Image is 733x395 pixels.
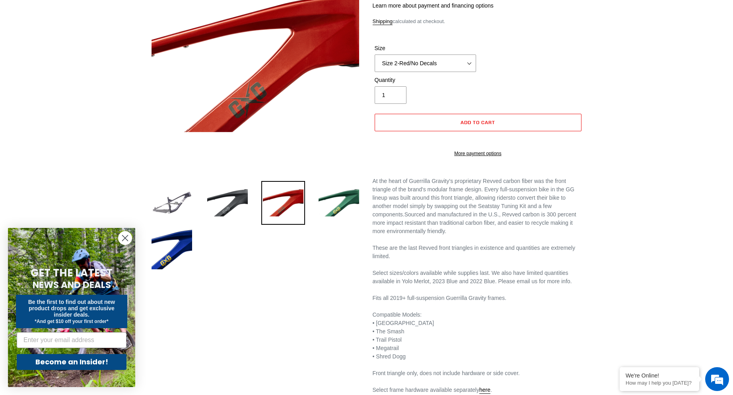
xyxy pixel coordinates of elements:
[373,386,583,394] div: Select frame hardware available separately .
[461,119,495,125] span: Add to cart
[261,181,305,225] img: Load image into Gallery viewer, Guerrilla Gravity Revved Modular Front Triangle
[626,380,693,386] p: How may I help you today?
[373,327,583,336] div: • The Smash
[375,76,476,84] label: Quantity
[206,181,249,225] img: Load image into Gallery viewer, Guerrilla Gravity Revved Modular Front Triangle
[373,2,494,9] a: Learn more about payment and financing options
[375,150,581,157] a: More payment options
[373,244,583,261] div: These are the last Revved front triangles in existence and quantities are extremely limited.
[373,269,583,286] div: Select sizes/colors available while supplies last. We also have limited quantities available in Y...
[28,299,115,318] span: Be the first to find out about new product drops and get exclusive insider deals.
[373,344,583,352] div: • Megatrail
[373,352,583,361] div: • Shred Dogg
[17,332,126,348] input: Enter your email address
[373,311,583,319] div: Compatible Models:
[317,181,361,225] img: Load image into Gallery viewer, Guerrilla Gravity Revved Modular Front Triangle
[479,387,490,394] a: here
[150,181,194,225] img: Load image into Gallery viewer, Guerrilla Gravity Revved Modular Front Triangle
[373,195,566,218] span: to convert their bike to another model simply by swapping out the Seatstay Tuning Kit and a few c...
[373,18,583,25] div: calculated at checkout.
[118,231,132,245] button: Close dialog
[375,44,476,53] label: Size
[373,177,583,235] div: Sourced and manufactured in the U.S., Revved carbon is 300 percent more impact resistant than tra...
[373,319,583,327] div: • [GEOGRAPHIC_DATA]
[373,178,575,201] span: At the heart of Guerrilla Gravity's proprietary Revved carbon fiber was the front triangle of the...
[35,319,108,324] span: *And get $10 off your first order*
[33,278,111,291] span: NEWS AND DEALS
[373,18,393,25] a: Shipping
[31,266,113,280] span: GET THE LATEST
[150,227,194,271] img: Load image into Gallery viewer, Guerrilla Gravity Revved Modular Front Triangle
[373,336,583,344] div: • Trail Pistol
[626,372,693,379] div: We're Online!
[17,354,126,370] button: Become an Insider!
[373,294,583,302] div: Fits all 2019+ full-suspension Guerrilla Gravity frames.
[373,369,583,377] div: Front triangle only, does not include hardware or side cover.
[375,114,581,131] button: Add to cart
